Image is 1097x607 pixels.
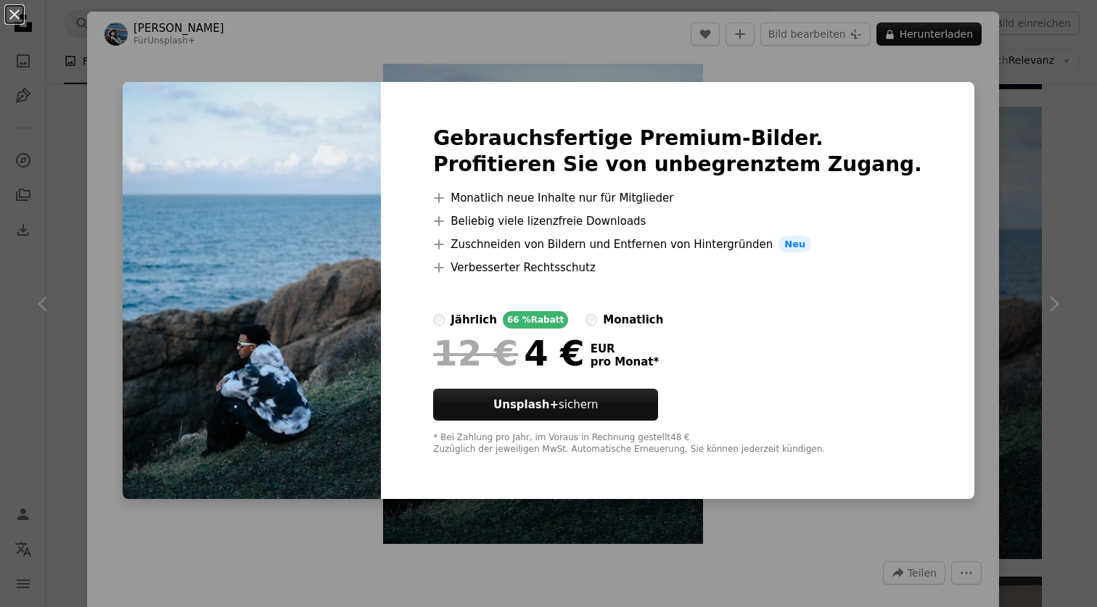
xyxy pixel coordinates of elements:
div: * Bei Zahlung pro Jahr, im Voraus in Rechnung gestellt 48 € Zuzüglich der jeweiligen MwSt. Automa... [433,432,922,455]
img: premium_photo-1673827239530-4e669d5d61c1 [123,82,381,500]
h2: Gebrauchsfertige Premium-Bilder. Profitieren Sie von unbegrenztem Zugang. [433,125,922,178]
div: monatlich [603,311,663,329]
input: jährlich66 %Rabatt [433,314,445,326]
button: Unsplash+sichern [433,389,658,421]
input: monatlich [586,314,597,326]
span: Neu [778,236,811,253]
span: pro Monat * [591,355,660,368]
span: EUR [591,342,660,355]
li: Beliebig viele lizenzfreie Downloads [433,212,922,230]
strong: Unsplash+ [493,398,559,411]
li: Verbesserter Rechtsschutz [433,259,922,276]
div: 66 % Rabatt [503,311,568,329]
li: Zuschneiden von Bildern und Entfernen von Hintergründen [433,236,922,253]
span: 12 € [433,334,518,372]
div: jährlich [451,311,497,329]
li: Monatlich neue Inhalte nur für Mitglieder [433,189,922,207]
div: 4 € [433,334,584,372]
